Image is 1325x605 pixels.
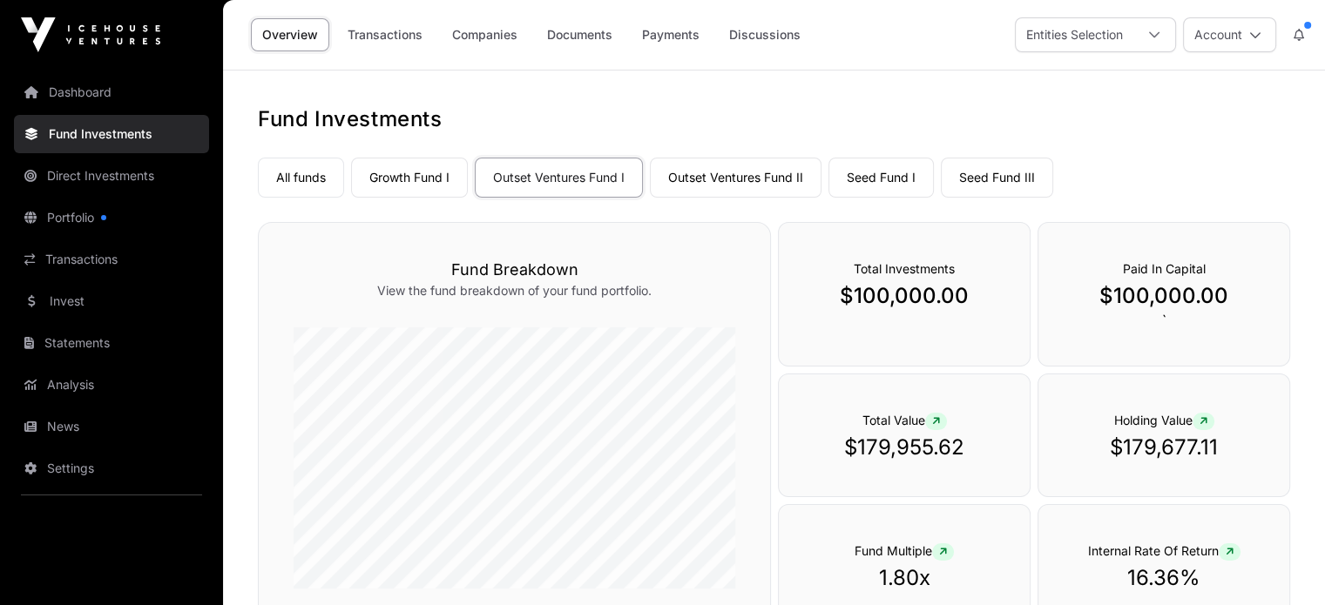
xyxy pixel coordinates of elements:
a: Payments [631,18,711,51]
a: Documents [536,18,624,51]
a: Seed Fund I [828,158,934,198]
p: $100,000.00 [1073,282,1254,310]
a: Invest [14,282,209,320]
div: Entities Selection [1016,18,1133,51]
a: Settings [14,449,209,487]
p: $179,677.11 [1073,434,1254,461]
span: Total Investments [854,261,955,276]
a: Portfolio [14,198,209,237]
p: 1.80x [814,564,995,592]
a: Transactions [336,18,434,51]
a: News [14,407,209,446]
a: Transactions [14,240,209,279]
a: Discussions [718,18,812,51]
span: Paid In Capital [1123,261,1206,276]
a: Outset Ventures Fund II [650,158,821,198]
a: Statements [14,324,209,362]
img: Icehouse Ventures Logo [21,17,160,52]
iframe: Chat Widget [1238,521,1325,605]
p: 16.36% [1073,564,1254,592]
a: Direct Investments [14,157,209,195]
a: Outset Ventures Fund I [475,158,643,198]
a: Companies [441,18,529,51]
span: Total Value [862,413,947,427]
a: Dashboard [14,73,209,111]
p: $100,000.00 [814,282,995,310]
a: Analysis [14,366,209,404]
a: Seed Fund III [941,158,1053,198]
p: View the fund breakdown of your fund portfolio. [294,282,735,299]
span: Fund Multiple [855,543,954,558]
div: ` [1038,222,1290,366]
a: Growth Fund I [351,158,468,198]
a: Fund Investments [14,115,209,153]
h1: Fund Investments [258,105,1290,133]
h3: Fund Breakdown [294,258,735,282]
a: Overview [251,18,329,51]
span: Internal Rate Of Return [1088,543,1240,558]
button: Account [1183,17,1276,52]
p: $179,955.62 [814,434,995,461]
a: All funds [258,158,344,198]
span: Holding Value [1114,413,1214,427]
